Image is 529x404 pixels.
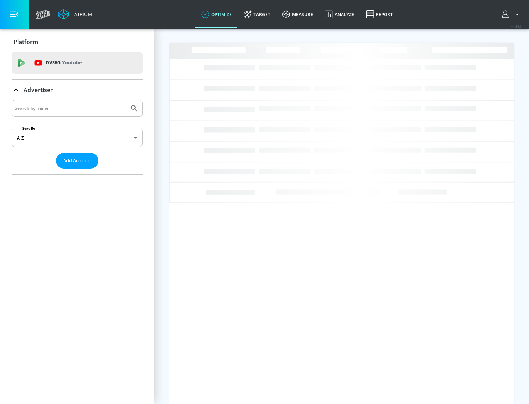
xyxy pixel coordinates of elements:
[12,80,143,100] div: Advertiser
[12,129,143,147] div: A-Z
[319,1,360,28] a: Analyze
[12,169,143,174] nav: list of Advertiser
[12,32,143,52] div: Platform
[56,153,98,169] button: Add Account
[238,1,276,28] a: Target
[63,156,91,165] span: Add Account
[12,52,143,74] div: DV360: Youtube
[24,86,53,94] p: Advertiser
[71,11,92,18] div: Atrium
[46,59,82,67] p: DV360:
[276,1,319,28] a: measure
[21,126,37,131] label: Sort By
[15,104,126,113] input: Search by name
[195,1,238,28] a: optimize
[62,59,82,66] p: Youtube
[511,24,522,28] span: v 4.24.0
[360,1,399,28] a: Report
[12,100,143,174] div: Advertiser
[58,9,92,20] a: Atrium
[14,38,38,46] p: Platform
